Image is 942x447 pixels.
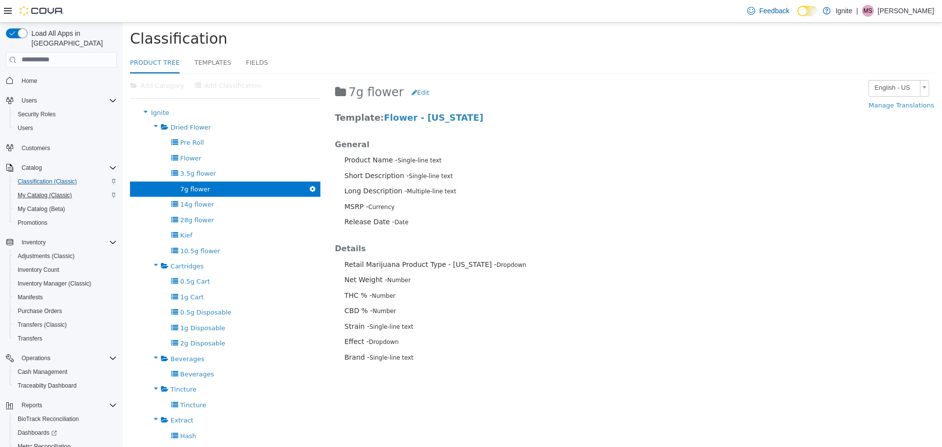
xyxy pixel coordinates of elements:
a: My Catalog (Classic) [14,189,76,201]
span: Dark Mode [797,16,798,17]
h4: General [212,117,658,128]
p: | [856,5,858,17]
span: 1g Cart [57,271,81,278]
span: Brand - [222,331,247,339]
a: Purchase Orders [14,305,66,317]
span: Strain - [222,300,247,308]
span: 14g flower [57,178,91,185]
button: Catalog [18,162,46,174]
span: Cash Management [18,368,67,376]
a: Manage Translations [746,74,812,92]
span: Inventory Count [14,264,117,276]
a: Dashboards [10,426,121,440]
span: Adjustments (Classic) [14,250,117,262]
a: Templates [72,30,108,52]
h3: Template: [212,89,658,101]
a: Home [18,75,41,87]
span: 0.5g Disposable [57,286,108,293]
span: Inventory Manager (Classic) [18,280,91,288]
span: Catalog [18,162,117,174]
span: Dried Flower [48,101,88,108]
span: Reports [18,399,117,411]
span: Feedback [759,6,789,16]
span: Promotions [14,217,117,229]
a: My Catalog (Beta) [14,203,69,215]
span: Retail Marijuana Product Type - [US_STATE] - [222,238,374,246]
a: Adjustments (Classic) [14,250,78,262]
span: Home [22,77,37,85]
button: Transfers [10,332,121,345]
button: Manifests [10,290,121,304]
span: Traceabilty Dashboard [14,380,117,392]
span: My Catalog (Classic) [18,191,72,199]
span: Product Name - [222,133,275,141]
span: My Catalog (Classic) [14,189,117,201]
span: Transfers [18,335,42,342]
span: Classification [7,7,105,25]
small: Number [250,285,273,292]
span: Transfers (Classic) [14,319,117,331]
a: Transfers [14,333,46,344]
span: Classification (Classic) [18,178,77,185]
span: Customers [22,144,50,152]
button: Transfers (Classic) [10,318,121,332]
span: Catalog [22,164,42,172]
button: Users [2,94,121,107]
a: Manifests [14,291,47,303]
span: Purchase Orders [14,305,117,317]
span: Inventory Manager (Classic) [14,278,117,289]
button: Classification (Classic) [10,175,121,188]
a: BioTrack Reconciliation [14,413,83,425]
span: Classification (Classic) [14,176,117,187]
a: Promotions [14,217,52,229]
button: Inventory [2,236,121,249]
span: BioTrack Reconciliation [14,413,117,425]
button: Operations [18,352,54,364]
span: Purchase Orders [18,307,62,315]
small: Number [249,270,273,277]
button: My Catalog (Classic) [10,188,121,202]
button: Reports [18,399,46,411]
span: Long Description - [222,164,285,172]
a: Security Roles [14,108,59,120]
div: Maddison Smith [862,5,874,17]
a: Fields [123,30,145,52]
img: Cova [20,6,64,16]
a: Traceabilty Dashboard [14,380,80,392]
span: Pre Roll [57,116,81,124]
button: Add Category [7,54,67,72]
input: Dark Mode [797,6,818,16]
small: Single-line text [275,134,319,141]
small: Date [272,196,286,203]
button: BioTrack Reconciliation [10,412,121,426]
button: Catalog [2,161,121,175]
span: English - US [746,58,793,73]
span: Release Date - [222,195,272,203]
span: Adjustments (Classic) [18,252,75,260]
button: Security Roles [10,107,121,121]
button: Users [10,121,121,135]
a: Transfers (Classic) [14,319,71,331]
small: Dropdown [246,316,276,323]
span: Reports [22,401,42,409]
span: Traceabilty Dashboard [18,382,77,390]
span: Dashboards [18,429,57,437]
button: Operations [2,351,121,365]
span: Security Roles [14,108,117,120]
span: Security Roles [18,110,55,118]
span: Users [18,124,33,132]
span: Tincture [57,379,83,386]
span: Dashboards [14,427,117,439]
button: Edit [288,61,312,79]
span: Inventory [18,237,117,248]
span: Operations [18,352,117,364]
small: Single-line text [286,150,330,157]
span: 0.5g Cart [57,255,87,263]
span: Users [18,95,117,106]
span: Users [22,97,37,105]
button: Inventory Manager (Classic) [10,277,121,290]
a: English - US [746,57,807,74]
small: Number [264,254,288,261]
span: MS [863,5,872,17]
button: Home [2,74,121,88]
